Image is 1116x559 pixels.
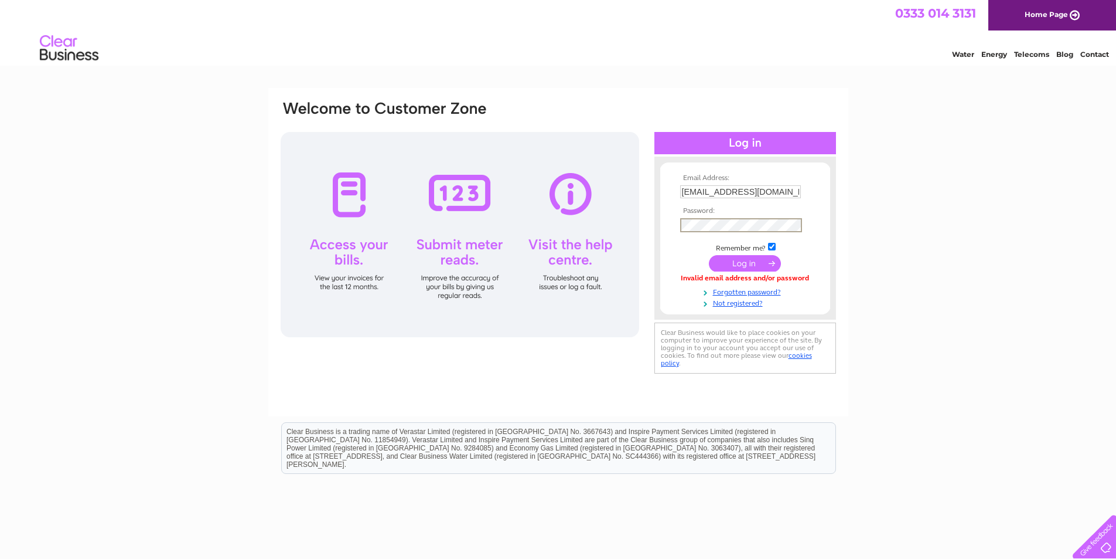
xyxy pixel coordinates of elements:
[895,6,976,21] a: 0333 014 3131
[981,50,1007,59] a: Energy
[1056,50,1073,59] a: Blog
[680,275,810,283] div: Invalid email address and/or password
[709,255,781,272] input: Submit
[677,207,813,215] th: Password:
[39,31,99,66] img: logo.png
[661,351,812,367] a: cookies policy
[1014,50,1049,59] a: Telecoms
[654,323,836,374] div: Clear Business would like to place cookies on your computer to improve your experience of the sit...
[282,6,835,57] div: Clear Business is a trading name of Verastar Limited (registered in [GEOGRAPHIC_DATA] No. 3667643...
[677,241,813,253] td: Remember me?
[677,174,813,182] th: Email Address:
[680,286,813,297] a: Forgotten password?
[680,297,813,308] a: Not registered?
[952,50,974,59] a: Water
[1080,50,1109,59] a: Contact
